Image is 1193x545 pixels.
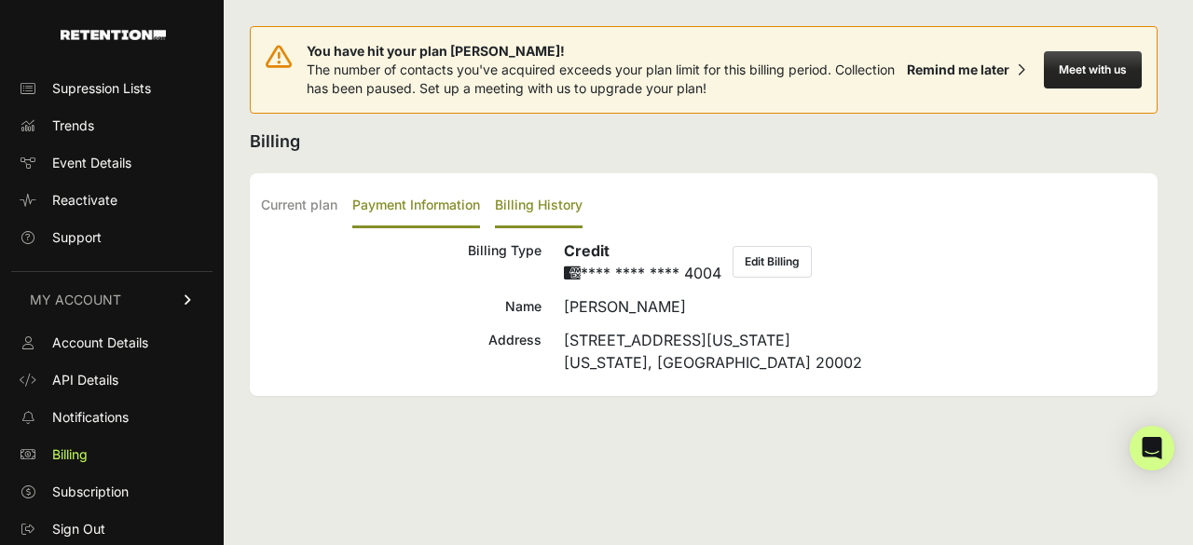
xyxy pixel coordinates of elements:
span: Reactivate [52,191,117,210]
a: Supression Lists [11,74,213,103]
span: You have hit your plan [PERSON_NAME]! [307,42,899,61]
label: Billing History [495,184,583,228]
button: Meet with us [1044,51,1142,89]
span: Subscription [52,483,129,501]
a: Subscription [11,477,213,507]
div: [PERSON_NAME] [564,295,1146,318]
span: Account Details [52,334,148,352]
img: Retention.com [61,30,166,40]
a: Trends [11,111,213,141]
span: MY ACCOUNT [30,291,121,309]
span: Billing [52,445,88,464]
a: Account Details [11,328,213,358]
a: Sign Out [11,514,213,544]
a: MY ACCOUNT [11,271,213,328]
span: Sign Out [52,520,105,538]
h6: Credit [564,239,721,262]
span: Notifications [52,408,129,427]
a: Event Details [11,148,213,178]
div: Address [261,329,542,374]
a: Reactivate [11,185,213,215]
div: [STREET_ADDRESS][US_STATE] [US_STATE], [GEOGRAPHIC_DATA] 20002 [564,329,1146,374]
span: Supression Lists [52,79,151,98]
div: Open Intercom Messenger [1130,426,1174,470]
span: Support [52,228,102,247]
a: Support [11,223,213,252]
span: The number of contacts you've acquired exceeds your plan limit for this billing period. Collectio... [307,61,895,96]
button: Edit Billing [733,246,812,278]
label: Payment Information [352,184,480,228]
div: Name [261,295,542,318]
div: Remind me later [907,61,1009,79]
div: Billing Type [261,239,542,284]
h2: Billing [250,129,1158,155]
label: Current plan [261,184,337,228]
span: Trends [52,116,94,135]
span: API Details [52,371,118,389]
span: Event Details [52,154,131,172]
a: API Details [11,365,213,395]
button: Remind me later [899,53,1033,87]
a: Notifications [11,402,213,432]
a: Billing [11,440,213,470]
